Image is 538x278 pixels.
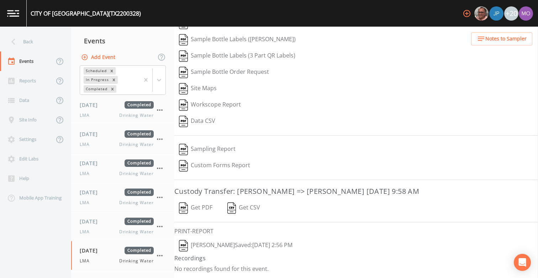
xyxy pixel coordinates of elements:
img: svg%3e [179,144,188,155]
div: Remove Scheduled [108,67,116,75]
span: [DATE] [80,130,103,138]
span: LMA [80,112,94,119]
button: Sample Bottle Labels ([PERSON_NAME]) [174,32,300,48]
span: [DATE] [80,101,103,109]
span: [DATE] [80,189,103,196]
a: [DATE]CompletedLMADrinking Water [71,241,174,270]
span: [DATE] [80,218,103,225]
span: Drinking Water [119,200,154,206]
p: No recordings found for this event. [174,265,538,272]
div: Scheduled [84,67,108,75]
span: Drinking Water [119,141,154,148]
span: LMA [80,258,94,264]
div: Completed [84,85,109,93]
span: LMA [80,229,94,235]
img: logo [7,10,19,17]
span: Drinking Water [119,112,154,119]
img: svg%3e [179,67,188,78]
button: Site Maps [174,81,221,97]
img: 4e251478aba98ce068fb7eae8f78b90c [519,6,533,21]
button: Sample Bottle Order Request [174,64,274,81]
span: [DATE] [80,247,103,254]
span: LMA [80,170,94,177]
div: Remove Completed [109,85,116,93]
a: [DATE]CompletedLMADrinking Water [71,154,174,183]
img: svg%3e [227,202,236,214]
div: Joshua gere Paul [489,6,504,21]
div: Events [71,32,174,50]
button: Data CSV [174,113,220,130]
h3: Custody Transfer: [PERSON_NAME] => [PERSON_NAME] [DATE] 9:58 AM [174,186,538,197]
span: [DATE] [80,159,103,167]
h4: Recordings [174,254,538,262]
a: [DATE]CompletedLMADrinking Water [71,125,174,154]
img: svg%3e [179,83,188,94]
div: +20 [504,6,518,21]
button: Sampling Report [174,141,240,158]
img: svg%3e [179,160,188,171]
button: Get CSV [222,200,265,216]
button: Sample Bottle Labels (3 Part QR Labels) [174,48,300,64]
span: Completed [125,218,154,225]
span: Drinking Water [119,258,154,264]
span: LMA [80,141,94,148]
span: Completed [125,130,154,138]
img: svg%3e [179,202,188,214]
span: Drinking Water [119,170,154,177]
span: Completed [125,189,154,196]
span: LMA [80,200,94,206]
img: e2d790fa78825a4bb76dcb6ab311d44c [474,6,489,21]
span: Completed [125,101,154,109]
span: Completed [125,159,154,167]
a: [DATE]CompletedLMADrinking Water [71,183,174,212]
button: Workscope Report [174,97,246,113]
span: Drinking Water [119,229,154,235]
div: CITY OF [GEOGRAPHIC_DATA] (TX2200328) [31,9,141,18]
img: svg%3e [179,116,188,127]
h6: PRINT-REPORT [174,228,538,235]
div: In Progress [84,76,110,83]
div: Open Intercom Messenger [514,254,531,271]
div: Remove In Progress [110,76,118,83]
button: Notes to Sampler [471,32,532,45]
button: Add Event [80,51,118,64]
img: svg%3e [179,240,188,251]
img: svg%3e [179,34,188,45]
a: [DATE]CompletedLMADrinking Water [71,96,174,125]
img: svg%3e [179,50,188,62]
img: svg%3e [179,99,188,111]
img: 41241ef155101aa6d92a04480b0d0000 [489,6,503,21]
button: Get PDF [174,200,217,216]
a: [DATE]CompletedLMADrinking Water [71,212,174,241]
span: Completed [125,247,154,254]
button: Custom Forms Report [174,158,255,174]
span: Notes to Sampler [485,34,527,43]
div: Mike Franklin [474,6,489,21]
button: [PERSON_NAME]Saved:[DATE] 2:56 PM [174,238,297,254]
